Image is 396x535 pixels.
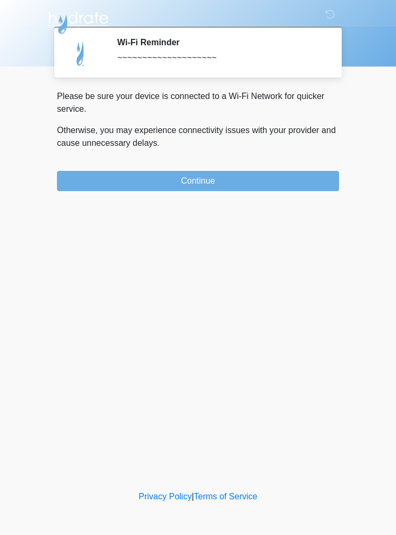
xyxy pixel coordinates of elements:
[117,52,323,64] div: ~~~~~~~~~~~~~~~~~~~~
[158,138,160,147] span: .
[139,492,192,501] a: Privacy Policy
[46,8,110,35] img: Hydrate IV Bar - Flagstaff Logo
[194,492,257,501] a: Terms of Service
[192,492,194,501] a: |
[57,124,339,150] p: Otherwise, you may experience connectivity issues with your provider and cause unnecessary delays
[57,90,339,116] p: Please be sure your device is connected to a Wi-Fi Network for quicker service.
[65,37,97,69] img: Agent Avatar
[57,171,339,191] button: Continue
